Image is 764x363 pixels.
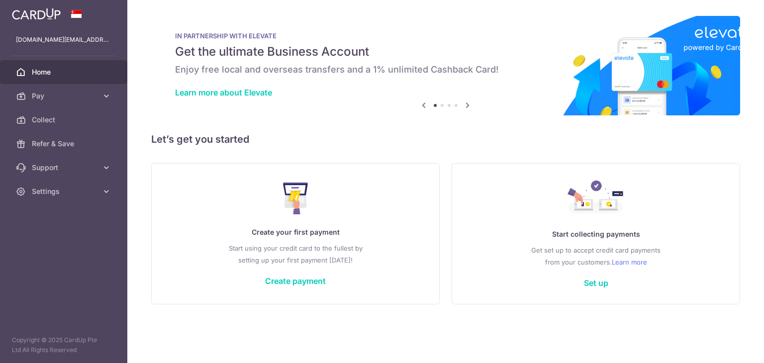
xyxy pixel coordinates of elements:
[32,139,97,149] span: Refer & Save
[12,8,61,20] img: CardUp
[172,242,419,266] p: Start using your credit card to the fullest by setting up your first payment [DATE]!
[175,32,716,40] p: IN PARTNERSHIP WITH ELEVATE
[612,256,647,268] a: Learn more
[32,91,97,101] span: Pay
[151,16,740,115] img: Renovation banner
[151,131,740,147] h5: Let’s get you started
[175,88,272,97] a: Learn more about Elevate
[265,276,326,286] a: Create payment
[283,182,308,214] img: Make Payment
[472,228,720,240] p: Start collecting payments
[172,226,419,238] p: Create your first payment
[175,64,716,76] h6: Enjoy free local and overseas transfers and a 1% unlimited Cashback Card!
[32,115,97,125] span: Collect
[584,278,608,288] a: Set up
[32,186,97,196] span: Settings
[32,67,97,77] span: Home
[568,181,624,216] img: Collect Payment
[32,163,97,173] span: Support
[175,44,716,60] h5: Get the ultimate Business Account
[16,35,111,45] p: [DOMAIN_NAME][EMAIL_ADDRESS][DOMAIN_NAME]
[472,244,720,268] p: Get set up to accept credit card payments from your customers.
